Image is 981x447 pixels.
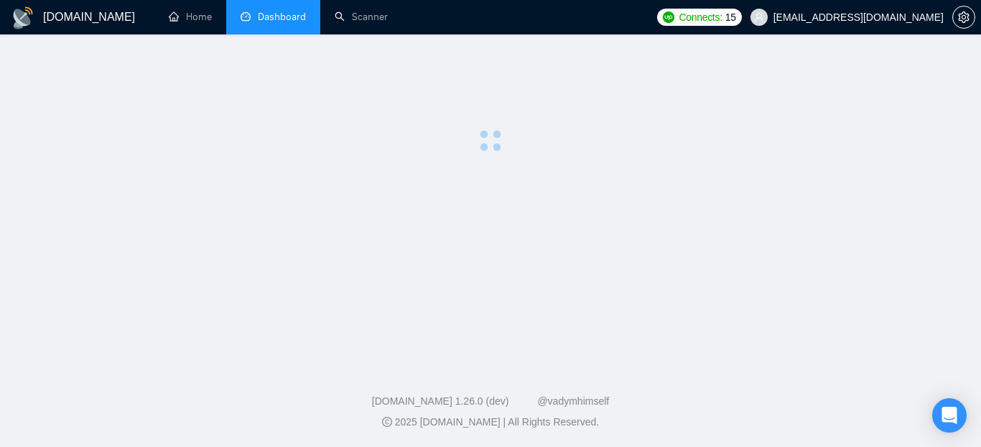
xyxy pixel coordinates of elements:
a: searchScanner [335,11,388,23]
span: 15 [725,9,736,25]
button: setting [952,6,975,29]
span: dashboard [241,11,251,22]
span: copyright [382,417,392,427]
a: setting [952,11,975,23]
div: 2025 [DOMAIN_NAME] | All Rights Reserved. [11,415,970,430]
span: Dashboard [258,11,306,23]
span: setting [953,11,975,23]
span: Connects: [679,9,722,25]
a: homeHome [169,11,212,23]
div: Open Intercom Messenger [932,398,967,433]
a: [DOMAIN_NAME] 1.26.0 (dev) [372,395,509,407]
img: upwork-logo.png [663,11,674,23]
a: @vadymhimself [537,395,609,407]
img: logo [11,6,34,29]
span: user [754,12,764,22]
